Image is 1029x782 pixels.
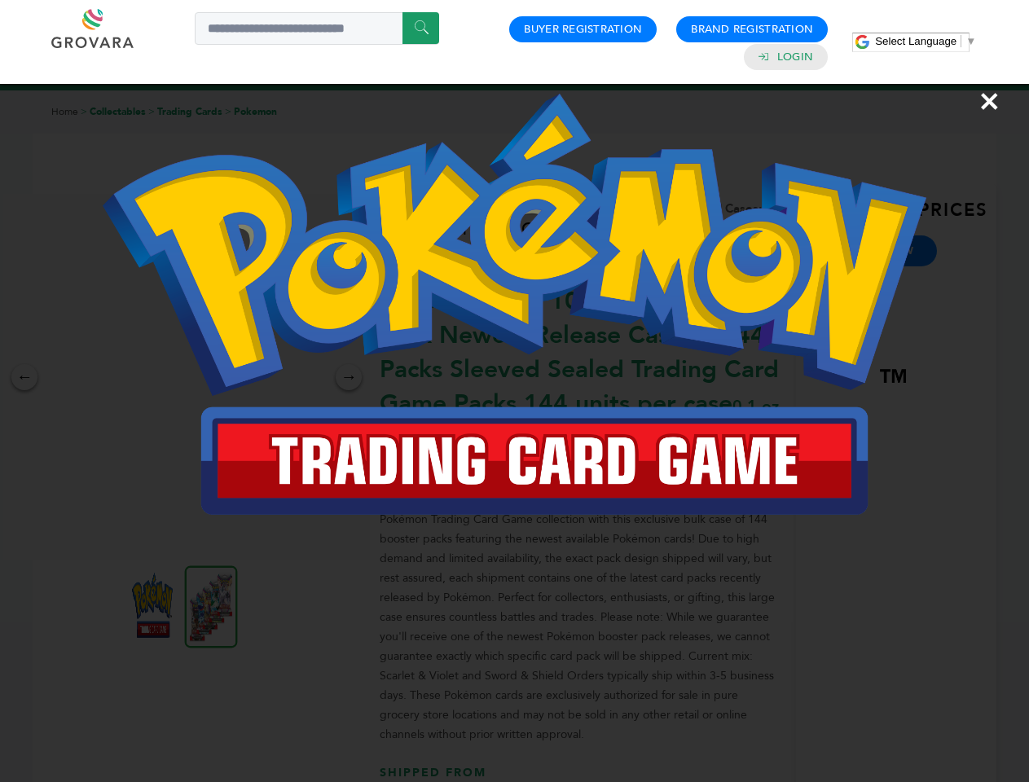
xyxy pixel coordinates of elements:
[875,35,956,47] span: Select Language
[777,50,813,64] a: Login
[978,78,1000,124] span: ×
[524,22,642,37] a: Buyer Registration
[691,22,813,37] a: Brand Registration
[103,94,926,515] img: Image Preview
[875,35,976,47] a: Select Language​
[195,12,439,45] input: Search a product or brand...
[961,35,961,47] span: ​
[965,35,976,47] span: ▼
